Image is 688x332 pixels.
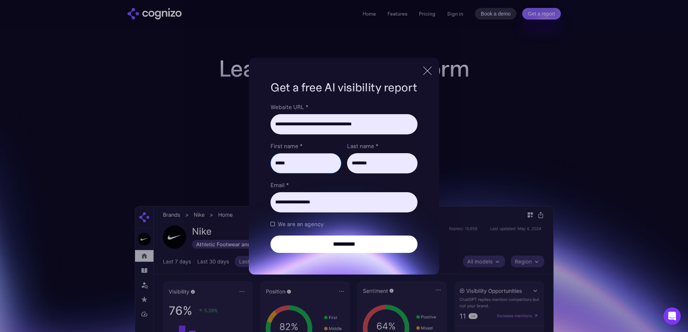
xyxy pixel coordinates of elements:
label: Website URL * [271,103,417,111]
label: Last name * [347,142,417,150]
div: Open Intercom Messenger [663,307,681,325]
form: Brand Report Form [271,103,417,253]
span: We are an agency [278,220,324,228]
label: Email * [271,181,417,189]
label: First name * [271,142,341,150]
h1: Get a free AI visibility report [271,79,417,95]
